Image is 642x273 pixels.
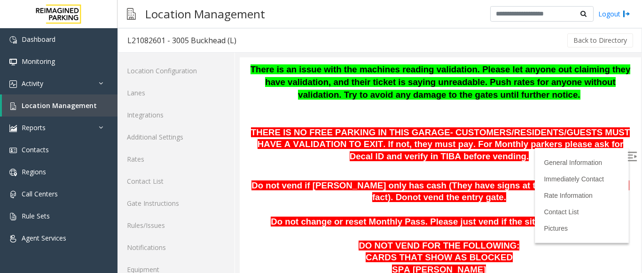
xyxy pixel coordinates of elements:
a: Contact List [304,151,339,158]
span: Call Centers [22,189,58,198]
span: Do not change or reset Monthly Pass. Please just vend if the situation calls for it. [31,159,368,169]
span: AIRBNB GUESTS [163,219,235,229]
a: Rules/Issues [117,214,235,236]
span: DO NOT VEND FOR THE FOLLOWING: [119,183,280,193]
span: THERE IS NO FREE PARKING IN THIS GARAGE- CUSTOMERS/RESIDENTS/GUESTS MUST HAVE A VALIDATION TO EXI... [11,70,390,104]
span: Location Management [22,101,97,110]
div: L21082601 - 3005 Buckhead (L) [127,34,236,47]
img: 'icon' [9,191,17,198]
a: Rates [117,148,235,170]
a: General Information [304,101,362,109]
img: pageIcon [127,2,136,25]
img: Open/Close Sidebar Menu [388,94,397,104]
a: Lanes [117,82,235,104]
img: 'icon' [9,235,17,242]
img: 'icon' [9,36,17,44]
a: Additional Settings [117,126,235,148]
span: Do not vend if [PERSON_NAME] only has cash (They have signs at the entrance [12,123,345,133]
span: not vend the entry gate. [168,135,266,145]
a: Location Configuration [117,60,235,82]
a: Notifications [117,236,235,258]
span: Contacts [22,145,49,154]
img: 'icon' [9,80,17,88]
span: Agent Services [22,234,66,242]
button: Back to Directory [567,33,633,47]
span: Monitoring [22,57,55,66]
img: 'icon' [9,169,17,176]
a: Gate Instructions [117,192,235,214]
span: CARDS THAT SHOW AS BLOCKED [126,195,273,205]
img: logout [623,9,630,19]
span: Regions [22,167,46,176]
a: Pictures [304,167,328,175]
a: Integrations [117,104,235,126]
a: Logout [598,9,630,19]
a: Immediately Contact [304,118,364,125]
img: 'icon' [9,58,17,66]
a: Location Management [2,94,117,117]
span: SPA [PERSON_NAME] [152,207,246,217]
span: There is an issue with the machines reading validation. Please let anyone out claiming they have ... [11,7,391,42]
span: Rule Sets [22,211,50,220]
img: 'icon' [9,213,17,220]
a: Rate Information [304,134,353,142]
img: 'icon' [9,102,17,110]
span: Dashboard [22,35,55,44]
span: Activity [22,79,43,88]
a: Contact List [117,170,235,192]
span: this fact). Do [133,123,390,145]
img: 'icon' [9,147,17,154]
span: Reports [22,123,46,132]
img: 'icon' [9,125,17,132]
h3: Location Management [141,2,270,25]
